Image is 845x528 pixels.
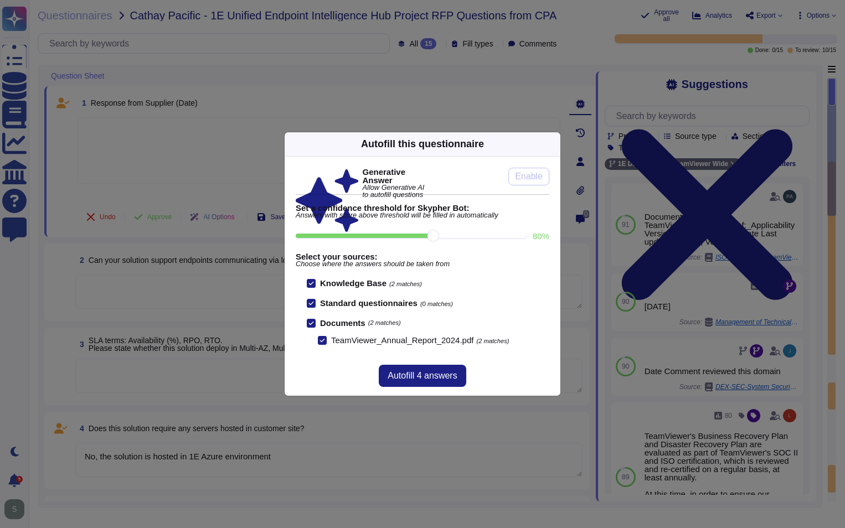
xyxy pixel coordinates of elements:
[320,319,365,327] b: Documents
[388,371,457,380] span: Autofill 4 answers
[320,278,387,288] b: Knowledge Base
[389,281,422,287] span: (2 matches)
[331,335,473,345] span: TeamViewer_Annual_Report_2024.pdf
[296,261,549,268] span: Choose where the answers should be taken from
[533,232,549,240] label: 80 %
[363,168,425,184] b: Generative Answer
[363,184,425,199] span: Allow Generative AI to autofill questions
[515,172,543,181] span: Enable
[368,320,401,326] span: (2 matches)
[296,212,549,219] span: Answers with score above threshold will be filled in automatically
[296,252,549,261] b: Select your sources:
[420,301,453,307] span: (0 matches)
[508,168,549,185] button: Enable
[476,338,509,344] span: (2 matches)
[320,298,418,308] b: Standard questionnaires
[379,365,466,387] button: Autofill 4 answers
[296,204,549,212] b: Set a confidence threshold for Skypher Bot:
[361,137,484,152] div: Autofill this questionnaire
